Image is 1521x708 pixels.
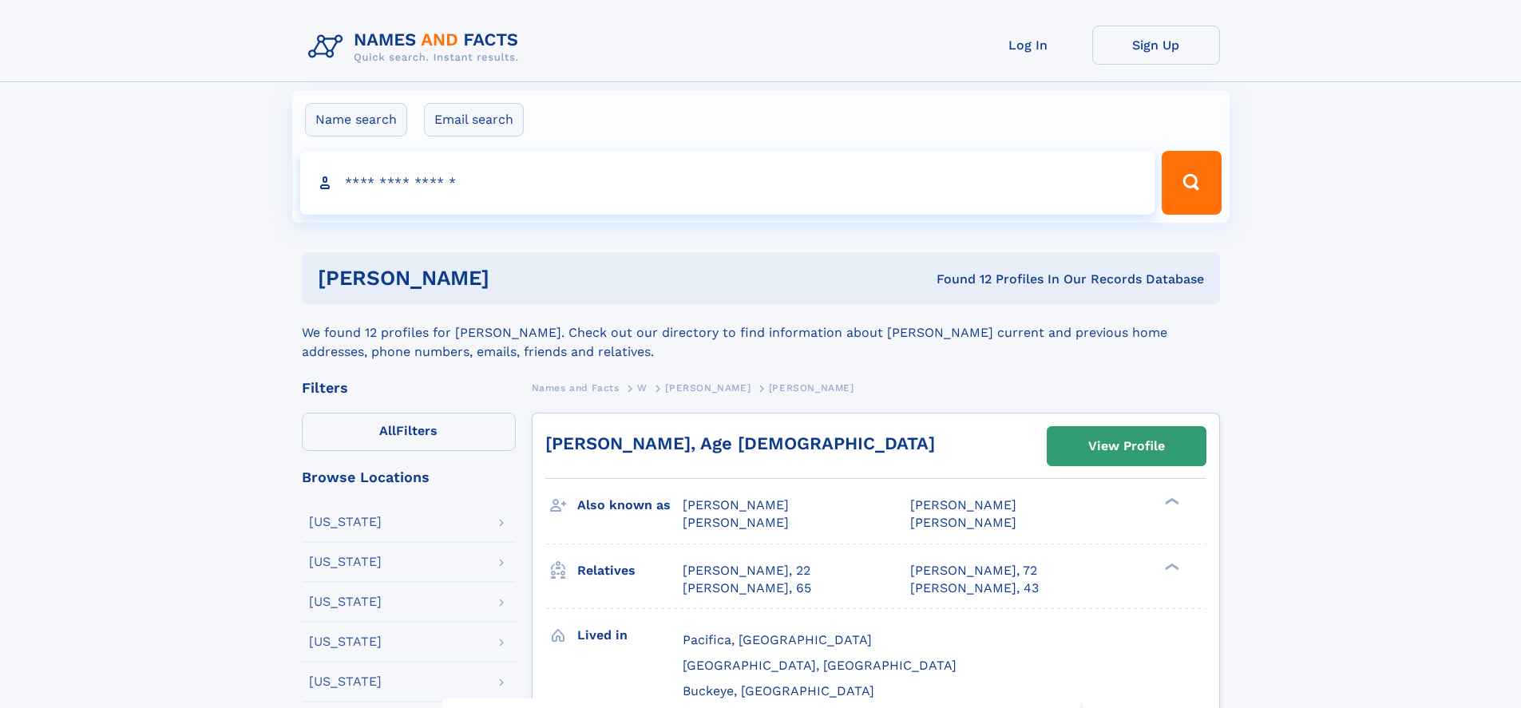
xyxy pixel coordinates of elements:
[309,516,382,528] div: [US_STATE]
[683,562,810,579] a: [PERSON_NAME], 22
[910,515,1016,530] span: [PERSON_NAME]
[683,658,957,673] span: [GEOGRAPHIC_DATA], [GEOGRAPHIC_DATA]
[305,103,407,136] label: Name search
[318,268,713,288] h1: [PERSON_NAME]
[309,556,382,568] div: [US_STATE]
[964,26,1092,65] a: Log In
[302,470,516,485] div: Browse Locations
[910,562,1037,579] a: [PERSON_NAME], 72
[302,304,1220,362] div: We found 12 profiles for [PERSON_NAME]. Check out our directory to find information about [PERSON...
[910,579,1039,597] a: [PERSON_NAME], 43
[683,515,789,530] span: [PERSON_NAME]
[683,683,874,698] span: Buckeye, [GEOGRAPHIC_DATA]
[637,382,648,394] span: W
[683,497,789,512] span: [PERSON_NAME]
[577,557,683,584] h3: Relatives
[545,433,935,453] a: [PERSON_NAME], Age [DEMOGRAPHIC_DATA]
[665,378,751,398] a: [PERSON_NAME]
[1088,428,1165,465] div: View Profile
[424,103,524,136] label: Email search
[300,151,1155,215] input: search input
[532,378,620,398] a: Names and Facts
[910,497,1016,512] span: [PERSON_NAME]
[309,635,382,648] div: [US_STATE]
[309,675,382,688] div: [US_STATE]
[1092,26,1220,65] a: Sign Up
[309,595,382,608] div: [US_STATE]
[577,492,683,519] h3: Also known as
[665,382,751,394] span: [PERSON_NAME]
[683,579,811,597] a: [PERSON_NAME], 65
[637,378,648,398] a: W
[1161,496,1180,507] div: ❯
[683,632,872,647] span: Pacifica, [GEOGRAPHIC_DATA]
[302,381,516,395] div: Filters
[577,622,683,649] h3: Lived in
[713,271,1204,288] div: Found 12 Profiles In Our Records Database
[1161,561,1180,572] div: ❯
[1048,427,1206,465] a: View Profile
[379,423,396,438] span: All
[302,413,516,451] label: Filters
[302,26,532,69] img: Logo Names and Facts
[769,382,854,394] span: [PERSON_NAME]
[1162,151,1221,215] button: Search Button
